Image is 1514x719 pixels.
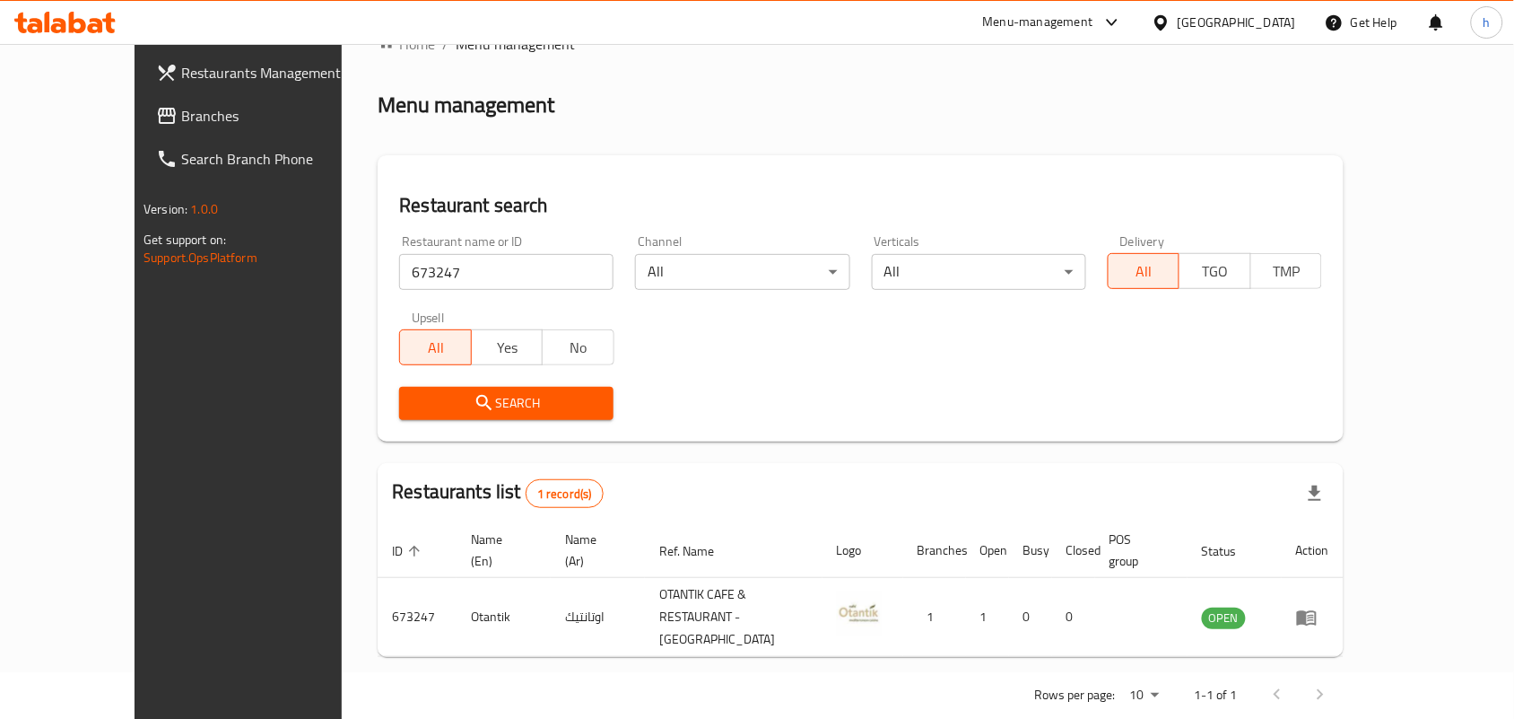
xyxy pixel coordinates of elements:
a: Branches [142,94,387,137]
h2: Menu management [378,91,554,119]
span: Restaurants Management [181,62,373,83]
div: Export file [1293,472,1336,515]
span: All [407,335,464,361]
p: 1-1 of 1 [1195,684,1238,706]
label: Delivery [1120,235,1165,248]
span: Search [413,392,599,415]
span: No [550,335,606,361]
span: Name (En) [471,529,529,572]
td: 0 [1009,578,1052,657]
span: Get support on: [144,228,226,251]
span: ID [392,540,426,562]
span: Yes [479,335,535,361]
td: 0 [1052,578,1095,657]
td: Otantik [457,578,551,657]
div: Rows per page: [1123,682,1166,709]
div: Menu-management [983,12,1093,33]
div: Total records count [526,479,604,508]
span: Version: [144,197,187,221]
button: Search [399,387,613,420]
span: Branches [181,105,373,127]
th: Busy [1009,523,1052,578]
input: Search for restaurant name or ID.. [399,254,613,290]
div: OPEN [1202,608,1246,629]
td: 1 [966,578,1009,657]
button: TGO [1179,253,1250,289]
th: Action [1282,523,1344,578]
li: / [442,33,448,55]
div: Menu [1296,607,1329,628]
span: 1.0.0 [190,197,218,221]
th: Closed [1052,523,1095,578]
span: OPEN [1202,608,1246,628]
img: Otantik [837,592,882,636]
div: All [872,254,1086,290]
a: Home [378,33,435,55]
div: [GEOGRAPHIC_DATA] [1178,13,1296,32]
span: 1 record(s) [526,486,603,503]
p: Rows per page: [1035,684,1116,706]
td: OTANTIK CAFE & RESTAURANT - [GEOGRAPHIC_DATA] [645,578,822,657]
button: TMP [1250,253,1322,289]
button: All [399,329,471,365]
table: enhanced table [378,523,1344,657]
span: Status [1202,540,1260,562]
span: All [1116,259,1172,285]
h2: Restaurants list [392,478,603,508]
a: Support.OpsPlatform [144,246,257,269]
td: 673247 [378,578,457,657]
span: TGO [1187,259,1243,285]
button: Yes [471,329,543,365]
span: h [1484,13,1491,32]
button: All [1108,253,1179,289]
label: Upsell [412,311,445,324]
span: POS group [1109,529,1166,572]
span: Ref. Name [659,540,737,562]
span: Menu management [456,33,575,55]
th: Logo [822,523,903,578]
span: Name (Ar) [565,529,623,572]
a: Search Branch Phone [142,137,387,180]
th: Open [966,523,1009,578]
span: TMP [1258,259,1315,285]
th: Branches [903,523,966,578]
a: Restaurants Management [142,51,387,94]
span: Search Branch Phone [181,148,373,170]
button: No [542,329,613,365]
td: 1 [903,578,966,657]
div: All [635,254,849,290]
td: اوتانتيك [551,578,645,657]
h2: Restaurant search [399,192,1322,219]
